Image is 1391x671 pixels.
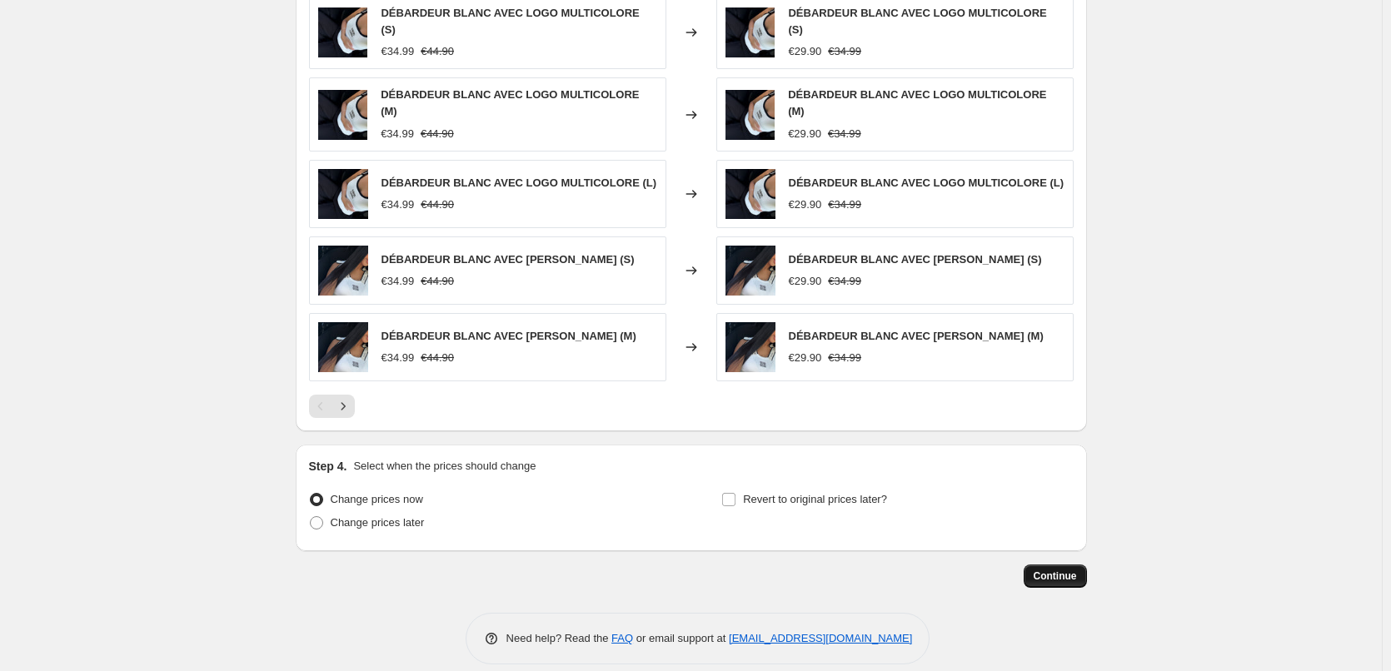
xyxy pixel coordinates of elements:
[421,196,454,213] strike: €44.90
[828,43,861,60] strike: €34.99
[318,246,368,296] img: 8535EAA8-25DF-452E-9C6D-C9B5AFE88416_80x.jpg
[309,395,355,418] nav: Pagination
[633,632,729,644] span: or email support at
[725,7,775,57] img: F94CC102-5D1F-4460-BB90-C39647B05AA8_80x.jpg
[725,169,775,219] img: F94CC102-5D1F-4460-BB90-C39647B05AA8_80x.jpg
[318,322,368,372] img: 8535EAA8-25DF-452E-9C6D-C9B5AFE88416_80x.jpg
[381,253,635,266] span: DÉBARDEUR BLANC AVEC [PERSON_NAME] (S)
[743,493,887,505] span: Revert to original prices later?
[381,330,636,342] span: DÉBARDEUR BLANC AVEC [PERSON_NAME] (M)
[788,7,1046,36] span: DÉBARDEUR BLANC AVEC LOGO MULTICOLORE (S)
[788,126,821,142] div: €29.90
[725,246,775,296] img: 8535EAA8-25DF-452E-9C6D-C9B5AFE88416_80x.jpg
[788,88,1046,117] span: DÉBARDEUR BLANC AVEC LOGO MULTICOLORE (M)
[318,7,368,57] img: F94CC102-5D1F-4460-BB90-C39647B05AA8_80x.jpg
[381,43,414,60] div: €34.99
[788,43,821,60] div: €29.90
[331,493,423,505] span: Change prices now
[353,458,536,475] p: Select when the prices should change
[381,273,415,290] div: €34.99
[421,43,454,60] strike: €44.90
[729,632,912,644] a: [EMAIL_ADDRESS][DOMAIN_NAME]
[381,176,657,189] span: DÉBARDEUR BLANC AVEC LOGO MULTICOLORE (L)
[828,196,861,213] strike: €34.99
[381,350,415,366] div: €34.99
[789,330,1044,342] span: DÉBARDEUR BLANC AVEC [PERSON_NAME] (M)
[789,273,822,290] div: €29.90
[789,196,822,213] div: €29.90
[828,126,861,142] strike: €34.99
[1024,564,1087,588] button: Continue
[725,90,775,140] img: F94CC102-5D1F-4460-BB90-C39647B05AA8_80x.jpg
[725,322,775,372] img: 8535EAA8-25DF-452E-9C6D-C9B5AFE88416_80x.jpg
[332,395,355,418] button: Next
[789,176,1064,189] span: DÉBARDEUR BLANC AVEC LOGO MULTICOLORE (L)
[331,516,425,529] span: Change prices later
[381,126,414,142] div: €34.99
[611,632,633,644] a: FAQ
[381,196,415,213] div: €34.99
[421,126,454,142] strike: €44.90
[828,273,861,290] strike: €34.99
[318,90,368,140] img: F94CC102-5D1F-4460-BB90-C39647B05AA8_80x.jpg
[421,350,454,366] strike: €44.90
[828,350,861,366] strike: €34.99
[381,88,639,117] span: DÉBARDEUR BLANC AVEC LOGO MULTICOLORE (M)
[309,458,347,475] h2: Step 4.
[1034,569,1077,583] span: Continue
[506,632,612,644] span: Need help? Read the
[421,273,454,290] strike: €44.90
[789,253,1042,266] span: DÉBARDEUR BLANC AVEC [PERSON_NAME] (S)
[381,7,639,36] span: DÉBARDEUR BLANC AVEC LOGO MULTICOLORE (S)
[318,169,368,219] img: F94CC102-5D1F-4460-BB90-C39647B05AA8_80x.jpg
[789,350,822,366] div: €29.90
